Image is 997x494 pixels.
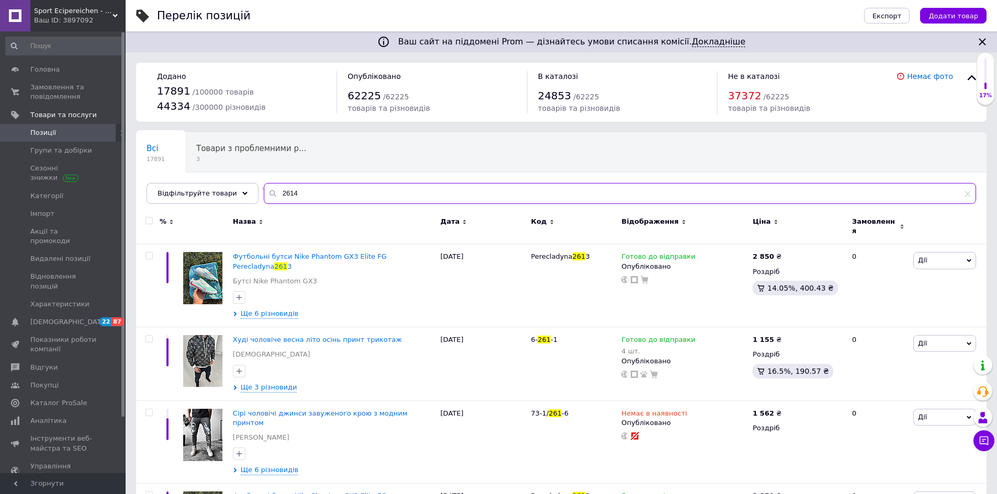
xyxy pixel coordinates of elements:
span: товарів та різновидів [538,104,620,112]
a: Бутсі Nike Phantom GX3 [233,277,317,286]
span: Не заповнені рекомендо... [147,183,256,193]
span: Ще 3 різновиди [241,383,297,393]
span: Інструменти веб-майстра та SEO [30,434,97,453]
span: Головна [30,65,60,74]
div: 0 [846,327,911,401]
a: Сірі чоловічі джинси завуженого крою з модним принтом [233,409,408,427]
b: 2 850 [753,252,774,260]
input: Пошук [5,37,124,55]
span: Готово до відправки [621,252,695,263]
span: Управління сайтом [30,462,97,480]
span: Замовлення [852,217,897,236]
span: 16.5%, 190.57 ₴ [767,367,829,375]
a: [PERSON_NAME] [233,433,289,442]
b: 1 155 [753,336,774,343]
span: Аналітика [30,416,66,426]
span: Відображення [621,217,678,226]
span: 261 [274,262,287,270]
span: 62225 [348,89,381,102]
span: Товари та послуги [30,110,97,120]
span: Дата [441,217,460,226]
span: товарів та різновидів [728,104,810,112]
span: / 62225 [573,93,599,101]
span: Ще 6 різновидів [241,465,298,475]
div: ₴ [753,252,781,261]
span: Групи та добірки [30,146,92,155]
span: -6 [562,409,568,417]
span: Дії [918,413,927,421]
span: Показники роботи компанії [30,335,97,354]
b: 1 562 [753,409,774,417]
div: Не заповнені рекомендовані характеристики [136,173,277,212]
button: Експорт [864,8,910,24]
input: Пошук по назві позиції, артикулу і пошуковим запитам [264,183,976,204]
span: Категорії [30,191,63,201]
span: / 100000 товарів [193,88,254,96]
span: 261 [573,252,586,260]
a: Худі чоловіче весна літо осінь принт трикотаж [233,336,402,343]
span: Замовлення та повідомлення [30,83,97,101]
span: В каталозі [538,72,578,81]
span: 3 [586,252,590,260]
span: 17891 [147,155,165,163]
span: Відгуки [30,363,58,372]
div: 0 [846,244,911,327]
div: 4 шт. [621,347,695,355]
button: Чат з покупцем [973,430,994,451]
span: Відновлення позицій [30,272,97,291]
span: Код [531,217,547,226]
img: Футбольные бутсы Nike Phantom GX3 Elite FG Perecladyna 2613 [183,252,222,304]
span: Експорт [872,12,902,20]
span: 87 [111,317,124,326]
span: [DEMOGRAPHIC_DATA] [30,317,108,327]
span: Ваш сайт на піддомені Prom — дізнайтесь умови списання комісії. [398,37,746,47]
span: Немає в наявності [621,409,687,420]
div: ₴ [753,335,781,344]
span: Імпорт [30,209,54,219]
div: [DATE] [438,400,529,484]
span: Додано [157,72,186,81]
div: ₴ [753,409,781,418]
span: 24853 [538,89,572,102]
span: Всі [147,144,159,153]
span: 3 [287,262,292,270]
svg: Закрити [976,36,989,48]
span: 37372 [728,89,761,102]
div: [DATE] [438,244,529,327]
span: Sport Ecipereichen - оригінальне футбольне взуття [34,6,113,16]
span: Акції та промокоди [30,227,97,246]
span: -1 [551,336,557,343]
div: Роздріб [753,350,843,359]
a: Докладніше [692,37,745,47]
span: 73-1/ [531,409,549,417]
span: Позиції [30,128,56,137]
span: Сезонні знижки [30,164,97,182]
div: Опубліковано [621,418,747,428]
div: Опубліковано [621,357,747,366]
span: Назва [233,217,256,226]
span: Опубліковано [348,72,401,81]
span: Дії [918,256,927,264]
div: Роздріб [753,423,843,433]
img: Худі чоловіче весна літо осінь принт трикотаж [183,335,222,387]
div: Товари з проблемними різновидами [186,133,327,173]
a: Футбольні бутси Nike Phantom GX3 Elite FG Perecladyna2613 [233,252,387,270]
span: Perecladyna [531,252,573,260]
div: Перелік позицій [157,10,251,21]
div: 0 [846,400,911,484]
a: Немає фото [907,72,953,81]
span: Ціна [753,217,770,226]
span: Видалені позиції [30,254,91,263]
span: 17891 [157,85,191,97]
a: [DEMOGRAPHIC_DATA] [233,350,310,359]
div: Опубліковано [621,262,747,271]
span: / 62225 [764,93,789,101]
span: 6- [531,336,538,343]
div: 17% [977,92,994,99]
span: Готово до відправки [621,336,695,347]
span: % [160,217,166,226]
span: Товари з проблемними р... [196,144,306,153]
img: Сірі чоловічі джинси завуженого крою з модним принтом [183,409,222,461]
